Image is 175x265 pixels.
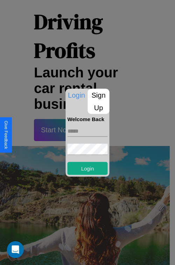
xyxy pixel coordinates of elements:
button: Login [68,162,108,175]
div: Give Feedback [3,121,8,149]
h4: Welcome Back [68,116,108,122]
p: Sign Up [88,89,110,114]
p: Login [66,89,87,101]
div: Open Intercom Messenger [7,241,24,258]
